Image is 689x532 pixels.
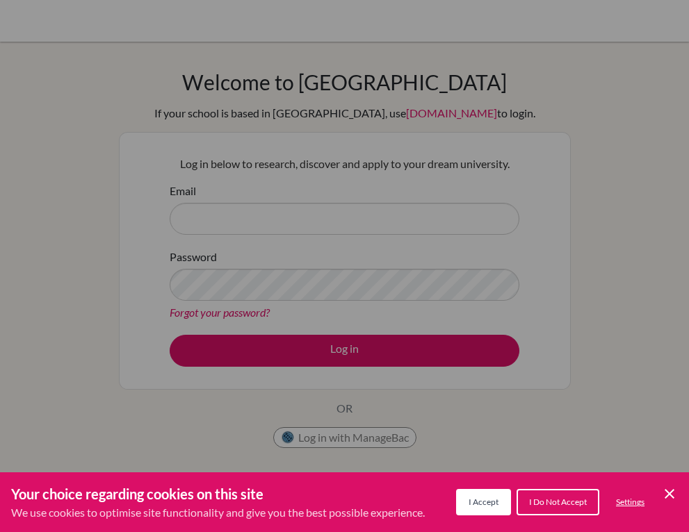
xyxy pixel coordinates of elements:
button: Save and close [661,485,678,502]
span: I Accept [469,497,498,507]
button: Settings [605,490,656,514]
span: I Do Not Accept [529,497,587,507]
span: Settings [616,497,645,507]
p: We use cookies to optimise site functionality and give you the best possible experience. [11,504,425,521]
button: I Accept [456,489,511,515]
button: I Do Not Accept [517,489,599,515]
h3: Your choice regarding cookies on this site [11,483,425,504]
